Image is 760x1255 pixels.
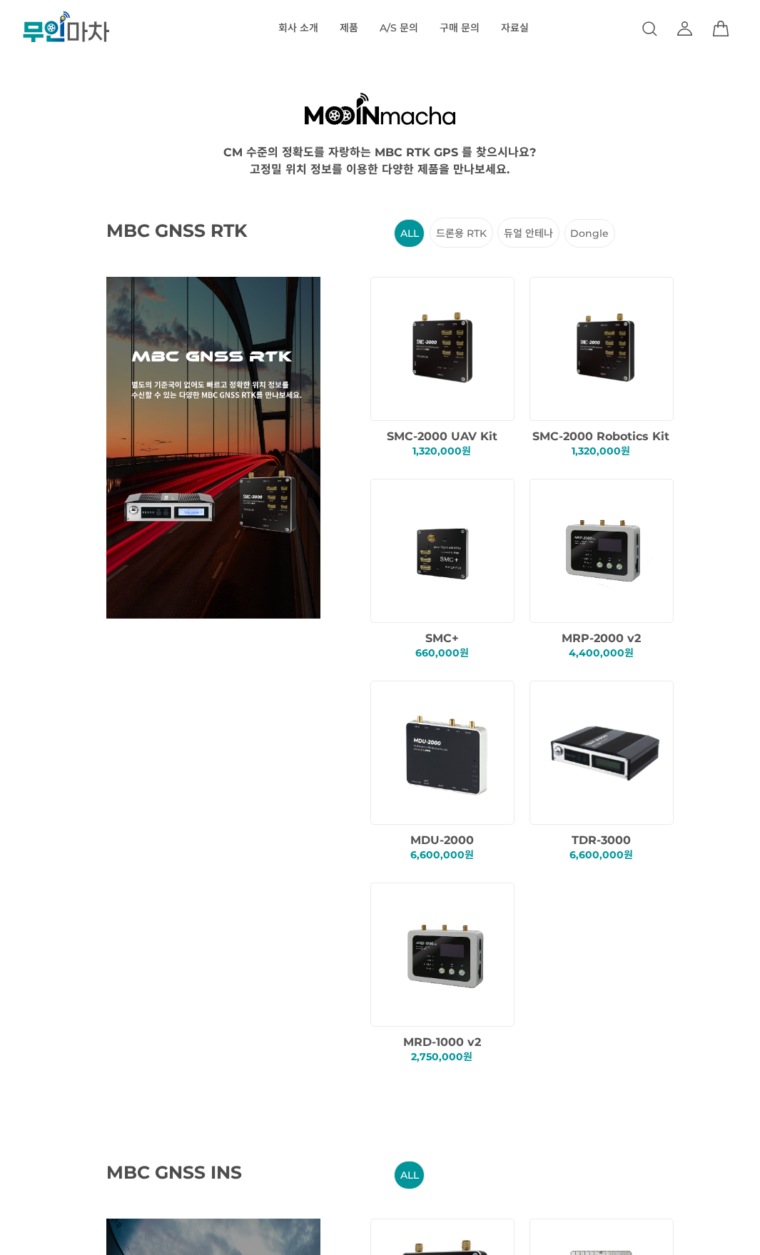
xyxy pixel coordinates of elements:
[106,277,320,619] img: main_GNSS_RTK.png
[430,218,492,248] li: 드론용 RTK
[384,288,506,410] img: 1ee78b6ef8b89e123d6f4d8a617f2cc2.png
[384,489,506,611] img: f8268eb516eb82712c4b199d88f6799e.png
[562,631,641,645] span: MRP-2000 v2
[410,848,474,861] span: 6,600,000원
[415,646,469,659] span: 660,000원
[394,1161,425,1189] li: ALL
[569,646,634,659] span: 4,400,000원
[543,489,665,611] img: 9b9ab8696318a90dfe4e969267b5ed87.png
[543,288,665,410] img: dd1389de6ba74b56ed1c86d804b0ca77.png
[384,691,506,813] img: 6483618fc6c74fd86d4df014c1d99106.png
[403,1035,481,1049] span: MRD-1000 v2
[543,691,665,813] img: 29e1ed50bec2d2c3d08ab21b2fffb945.png
[411,1050,472,1063] span: 2,750,000원
[532,430,669,443] span: SMC-2000 Robotics Kit
[31,143,730,177] div: CM 수준의 정확도를 자랑하는 MBC RTK GPS 를 찾으시나요? 고정밀 위치 정보를 이용한 다양한 제품을 만나보세요.
[387,430,497,443] span: SMC-2000 UAV Kit
[410,833,474,847] span: MDU-2000
[564,219,615,248] li: Dongle
[497,218,559,248] li: 듀얼 안테나
[412,444,471,457] span: 1,320,000원
[394,219,425,248] li: ALL
[569,848,633,861] span: 6,600,000원
[572,444,630,457] span: 1,320,000원
[106,220,285,241] span: MBC GNSS RTK
[425,631,459,645] span: SMC+
[384,893,506,1015] img: 74693795f3d35c287560ef585fd79621.png
[572,833,631,847] span: TDR-3000
[106,1162,285,1183] span: MBC GNSS INS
